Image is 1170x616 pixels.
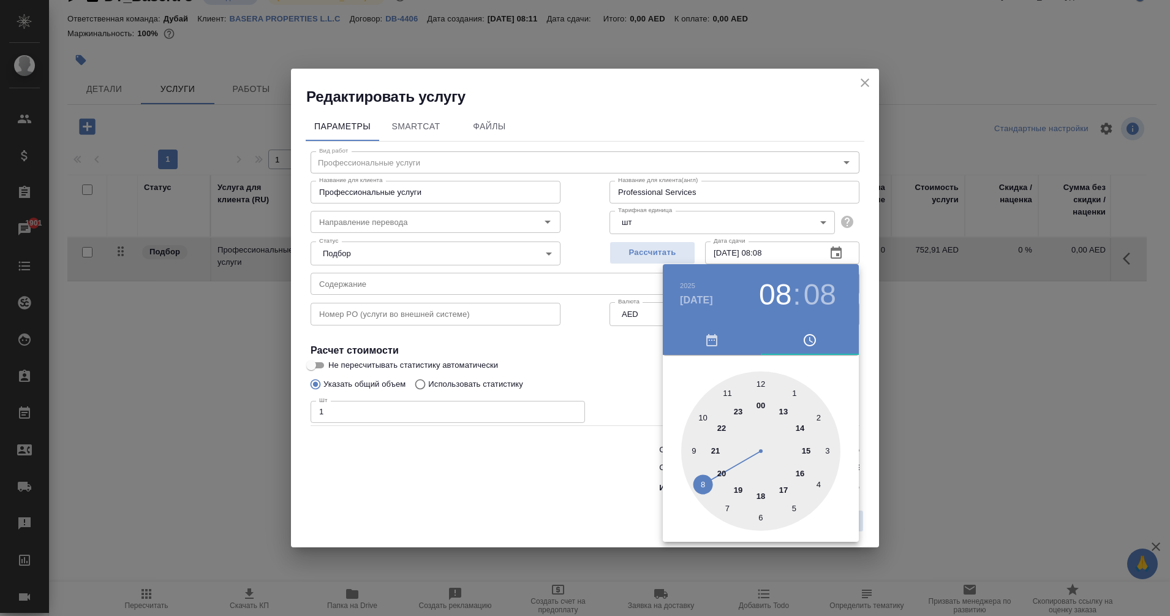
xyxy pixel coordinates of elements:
button: [DATE] [680,293,713,308]
button: 08 [804,278,836,312]
h3: : [793,278,801,312]
button: 2025 [680,282,695,289]
button: 08 [759,278,791,312]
